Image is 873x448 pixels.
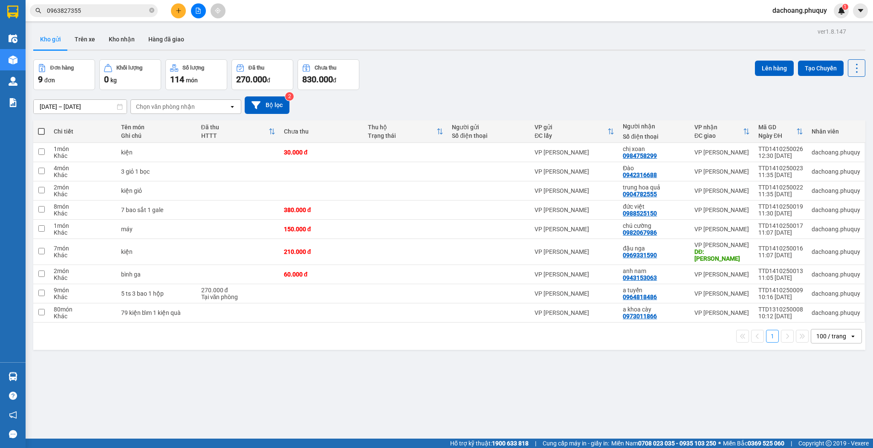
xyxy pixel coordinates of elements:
[818,27,846,36] div: ver 1.8.147
[54,191,113,198] div: Khác
[298,59,359,90] button: Chưa thu830.000đ
[492,440,529,447] strong: 1900 633 818
[694,309,750,316] div: VP [PERSON_NAME]
[452,132,526,139] div: Số điện thoại
[201,294,275,300] div: Tại văn phòng
[149,7,154,15] span: close-circle
[450,439,529,448] span: Hỗ trợ kỹ thuật:
[54,184,113,191] div: 2 món
[104,74,109,84] span: 0
[149,8,154,13] span: close-circle
[694,290,750,297] div: VP [PERSON_NAME]
[812,290,860,297] div: dachoang.phuquy
[201,124,269,131] div: Đã thu
[231,59,293,90] button: Đã thu270.000đ
[121,207,193,213] div: 7 bao sắt 1 gale
[623,268,686,274] div: anh nam
[853,3,868,18] button: caret-down
[758,287,803,294] div: TTD1410250009
[694,207,750,213] div: VP [PERSON_NAME]
[54,172,113,178] div: Khác
[812,149,860,156] div: dachoang.phuquy
[47,6,147,15] input: Tìm tên, số ĐT hoặc mã đơn
[623,152,657,159] div: 0984758299
[694,241,750,248] div: VP [PERSON_NAME]
[758,165,803,172] div: TTD1410250023
[54,222,113,229] div: 1 món
[284,149,359,156] div: 30.000 đ
[182,65,204,71] div: Số lượng
[723,439,784,448] span: Miền Bắc
[623,203,686,210] div: đức việt
[758,145,803,152] div: TTD1410250026
[826,440,832,446] span: copyright
[694,248,750,262] div: DĐ: hồng lĩnh
[535,271,614,278] div: VP [PERSON_NAME]
[535,290,614,297] div: VP [PERSON_NAME]
[110,77,117,84] span: kg
[694,226,750,233] div: VP [PERSON_NAME]
[623,294,657,300] div: 0964818486
[54,203,113,210] div: 8 món
[121,290,193,297] div: 5 ts 3 bao 1 hộp
[766,5,834,16] span: dachoang.phuquy
[315,65,336,71] div: Chưa thu
[121,271,193,278] div: bình ga
[535,439,536,448] span: |
[195,8,201,14] span: file-add
[758,306,803,313] div: TTD1310250008
[368,124,436,131] div: Thu hộ
[758,152,803,159] div: 12:30 [DATE]
[191,3,206,18] button: file-add
[838,7,845,15] img: icon-new-feature
[535,248,614,255] div: VP [PERSON_NAME]
[9,411,17,419] span: notification
[121,168,193,175] div: 3 giỏ 1 bọc
[452,124,526,131] div: Người gửi
[136,102,195,111] div: Chọn văn phòng nhận
[791,439,792,448] span: |
[54,306,113,313] div: 80 món
[9,55,17,64] img: warehouse-icon
[694,124,743,131] div: VP nhận
[758,203,803,210] div: TTD1410250019
[54,152,113,159] div: Khác
[812,207,860,213] div: dachoang.phuquy
[121,149,193,156] div: kiện
[9,372,17,381] img: warehouse-icon
[54,165,113,172] div: 4 món
[812,271,860,278] div: dachoang.phuquy
[9,98,17,107] img: solution-icon
[333,77,336,84] span: đ
[197,120,280,143] th: Toggle SortBy
[35,8,41,14] span: search
[245,96,289,114] button: Bộ lọc
[50,65,74,71] div: Đơn hàng
[623,165,686,172] div: Đào
[368,132,436,139] div: Trạng thái
[755,61,794,76] button: Lên hàng
[798,61,844,76] button: Tạo Chuyến
[142,29,191,49] button: Hàng đã giao
[623,306,686,313] div: a khoa cày
[121,226,193,233] div: máy
[758,210,803,217] div: 11:30 [DATE]
[535,187,614,194] div: VP [PERSON_NAME]
[54,252,113,259] div: Khác
[812,226,860,233] div: dachoang.phuquy
[758,268,803,274] div: TTD1410250013
[758,222,803,229] div: TTD1410250017
[758,245,803,252] div: TTD1410250016
[535,207,614,213] div: VP [PERSON_NAME]
[535,132,607,139] div: ĐC lấy
[54,145,113,152] div: 1 món
[623,252,657,259] div: 0969331590
[812,168,860,175] div: dachoang.phuquy
[694,132,743,139] div: ĐC giao
[284,226,359,233] div: 150.000 đ
[34,100,127,113] input: Select a date range.
[530,120,619,143] th: Toggle SortBy
[758,184,803,191] div: TTD1410250022
[54,287,113,294] div: 9 món
[54,313,113,320] div: Khác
